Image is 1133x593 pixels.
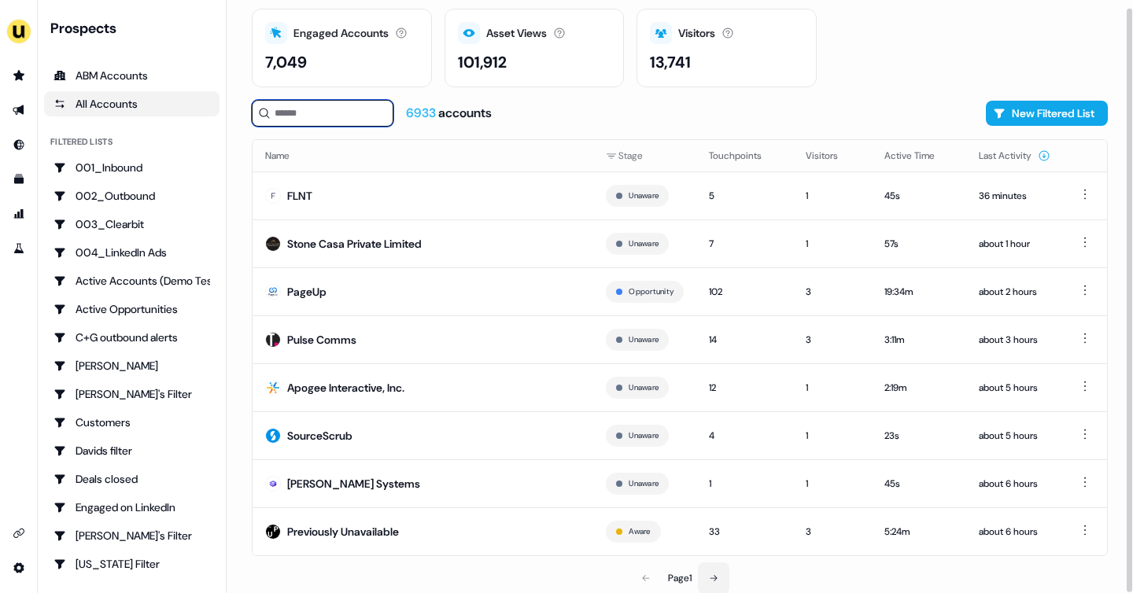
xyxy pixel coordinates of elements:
[54,68,210,83] div: ABM Accounts
[406,105,438,121] span: 6933
[6,98,31,123] a: Go to outbound experience
[44,495,220,520] a: Go to Engaged on LinkedIn
[979,236,1050,252] div: about 1 hour
[884,476,954,492] div: 45s
[44,410,220,435] a: Go to Customers
[6,555,31,580] a: Go to integrations
[629,381,659,395] button: Unaware
[979,284,1050,300] div: about 2 hours
[54,528,210,543] div: [PERSON_NAME]'s Filter
[979,476,1050,492] div: about 6 hours
[979,332,1050,348] div: about 3 hours
[979,142,1050,170] button: Last Activity
[979,428,1050,444] div: about 5 hours
[265,50,307,74] div: 7,049
[884,332,954,348] div: 3:11m
[806,476,859,492] div: 1
[709,236,781,252] div: 7
[44,155,220,180] a: Go to 001_Inbound
[50,135,113,149] div: Filtered lists
[884,284,954,300] div: 19:34m
[44,296,220,322] a: Go to Active Opportunities
[806,428,859,444] div: 1
[54,160,210,175] div: 001_Inbound
[44,353,220,378] a: Go to Charlotte Stone
[54,96,210,112] div: All Accounts
[986,101,1108,126] button: New Filtered List
[629,333,659,347] button: Unaware
[54,273,210,289] div: Active Accounts (Demo Test)
[6,132,31,157] a: Go to Inbound
[44,551,220,576] a: Go to Georgia Filter
[54,301,210,317] div: Active Opportunities
[884,236,954,252] div: 57s
[6,167,31,192] a: Go to templates
[54,499,210,515] div: Engaged on LinkedIn
[709,476,781,492] div: 1
[44,63,220,88] a: ABM Accounts
[287,332,356,348] div: Pulse Comms
[709,284,781,300] div: 102
[806,284,859,300] div: 3
[709,428,781,444] div: 4
[287,524,399,540] div: Previously Unavailable
[44,240,220,265] a: Go to 004_LinkedIn Ads
[709,524,781,540] div: 33
[806,142,857,170] button: Visitors
[6,201,31,227] a: Go to attribution
[287,476,420,492] div: [PERSON_NAME] Systems
[6,521,31,546] a: Go to integrations
[806,188,859,204] div: 1
[629,237,659,251] button: Unaware
[709,142,781,170] button: Touchpoints
[629,429,659,443] button: Unaware
[44,438,220,463] a: Go to Davids filter
[44,183,220,208] a: Go to 002_Outbound
[287,380,404,396] div: Apogee Interactive, Inc.
[293,25,389,42] div: Engaged Accounts
[50,19,220,38] div: Prospects
[253,140,593,171] th: Name
[44,212,220,237] a: Go to 003_Clearbit
[54,330,210,345] div: C+G outbound alerts
[806,332,859,348] div: 3
[6,236,31,261] a: Go to experiments
[54,216,210,232] div: 003_Clearbit
[884,428,954,444] div: 23s
[44,268,220,293] a: Go to Active Accounts (Demo Test)
[54,556,210,572] div: [US_STATE] Filter
[406,105,492,122] div: accounts
[806,524,859,540] div: 3
[486,25,547,42] div: Asset Views
[979,188,1050,204] div: 36 minutes
[884,142,954,170] button: Active Time
[44,91,220,116] a: All accounts
[650,50,691,74] div: 13,741
[979,524,1050,540] div: about 6 hours
[884,380,954,396] div: 2:19m
[629,285,674,299] button: Opportunity
[709,188,781,204] div: 5
[6,63,31,88] a: Go to prospects
[44,523,220,548] a: Go to Geneviève's Filter
[54,471,210,487] div: Deals closed
[54,443,210,459] div: Davids filter
[287,284,327,300] div: PageUp
[884,524,954,540] div: 5:24m
[709,380,781,396] div: 12
[458,50,507,74] div: 101,912
[979,380,1050,396] div: about 5 hours
[287,428,352,444] div: SourceScrub
[44,466,220,492] a: Go to Deals closed
[287,236,422,252] div: Stone Casa Private Limited
[54,414,210,430] div: Customers
[806,380,859,396] div: 1
[44,325,220,350] a: Go to C+G outbound alerts
[54,386,210,402] div: [PERSON_NAME]'s Filter
[44,381,220,407] a: Go to Charlotte's Filter
[806,236,859,252] div: 1
[668,570,692,586] div: Page 1
[287,188,312,204] div: FLNT
[884,188,954,204] div: 45s
[54,245,210,260] div: 004_LinkedIn Ads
